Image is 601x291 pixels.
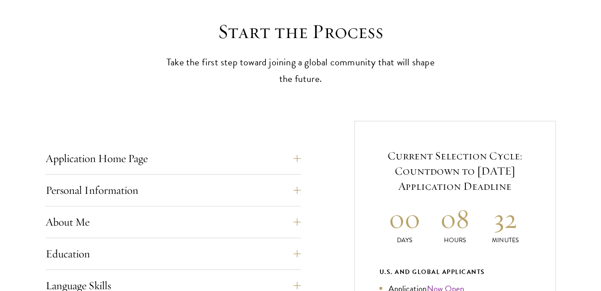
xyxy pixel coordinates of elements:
h2: 08 [430,202,480,235]
p: Hours [430,235,480,245]
h2: Start the Process [162,19,439,44]
button: About Me [46,211,301,233]
p: Days [379,235,430,245]
p: Minutes [480,235,531,245]
button: Personal Information [46,180,301,201]
h2: 32 [480,202,531,235]
button: Application Home Page [46,148,301,169]
div: U.S. and Global Applicants [379,266,531,278]
button: Education [46,243,301,265]
p: Take the first step toward joining a global community that will shape the future. [162,54,439,87]
h5: Current Selection Cycle: Countdown to [DATE] Application Deadline [379,148,531,194]
h2: 00 [379,202,430,235]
